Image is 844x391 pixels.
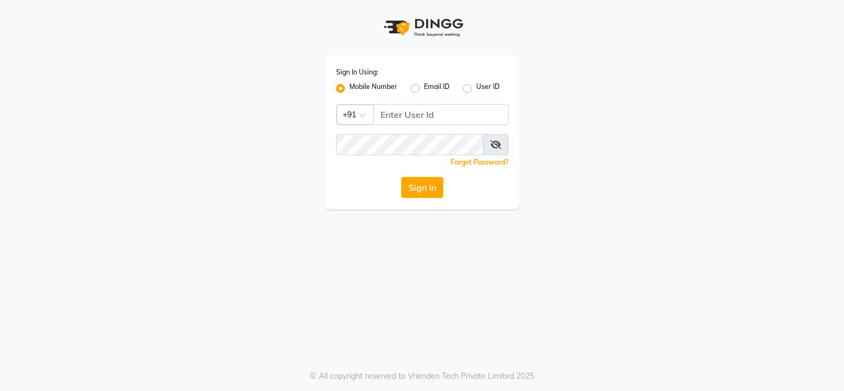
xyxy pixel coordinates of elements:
[476,82,500,95] label: User ID
[336,67,378,77] label: Sign In Using:
[401,177,443,198] button: Sign In
[349,82,397,95] label: Mobile Number
[378,11,467,44] img: logo1.svg
[336,134,483,155] input: Username
[373,104,509,125] input: Username
[451,158,509,166] a: Forgot Password?
[424,82,450,95] label: Email ID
